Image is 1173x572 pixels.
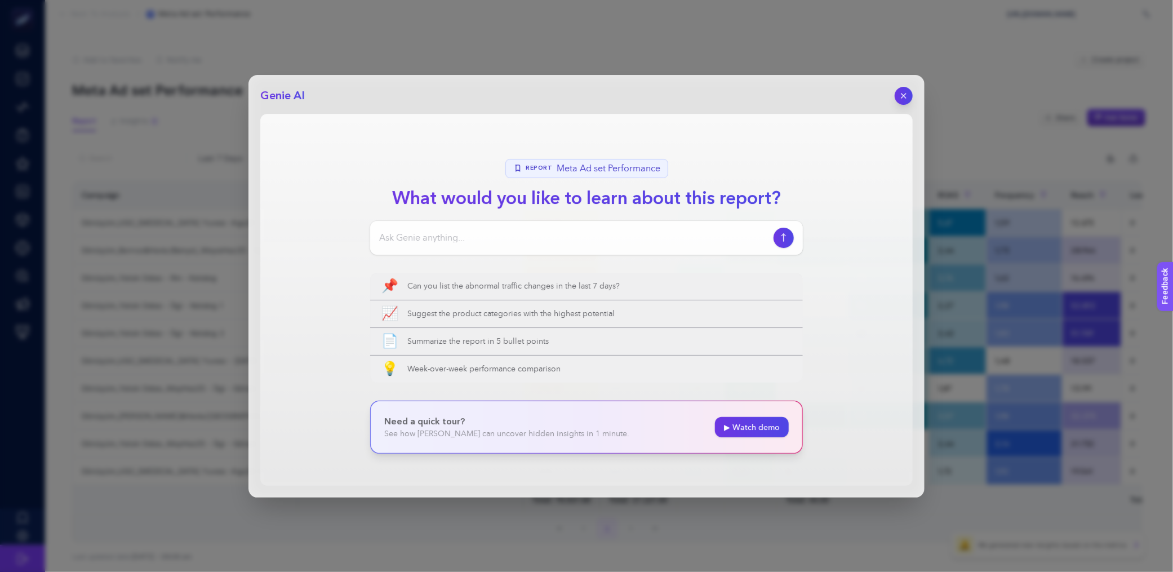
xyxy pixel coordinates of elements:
[260,88,305,104] h2: Genie AI
[407,281,792,292] span: Can you list the abnormal traffic changes in the last 7 days?
[383,185,790,212] h1: What would you like to learn about this report?
[370,273,803,300] button: 📌Can you list the abnormal traffic changes in the last 7 days?
[407,308,792,320] span: Suggest the product categories with the highest potential
[370,328,803,355] button: 📄Summarize the report in 5 bullet points
[381,362,398,376] span: 💡
[381,280,398,293] span: 📌
[370,300,803,327] button: 📈Suggest the product categories with the highest potential
[7,3,43,12] span: Feedback
[526,164,553,172] span: Report
[381,335,398,348] span: 📄
[381,307,398,321] span: 📈
[370,356,803,383] button: 💡Week-over-week performance comparison
[379,231,769,245] input: Ask Genie anything...
[407,363,792,375] span: Week-over-week performance comparison
[715,417,789,437] a: ▶ Watch demo
[407,336,792,347] span: Summarize the report in 5 bullet points
[384,428,629,440] p: See how [PERSON_NAME] can uncover hidden insights in 1 minute.
[557,162,661,175] span: Meta Ad set Performance
[384,415,629,428] p: Need a quick tour?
